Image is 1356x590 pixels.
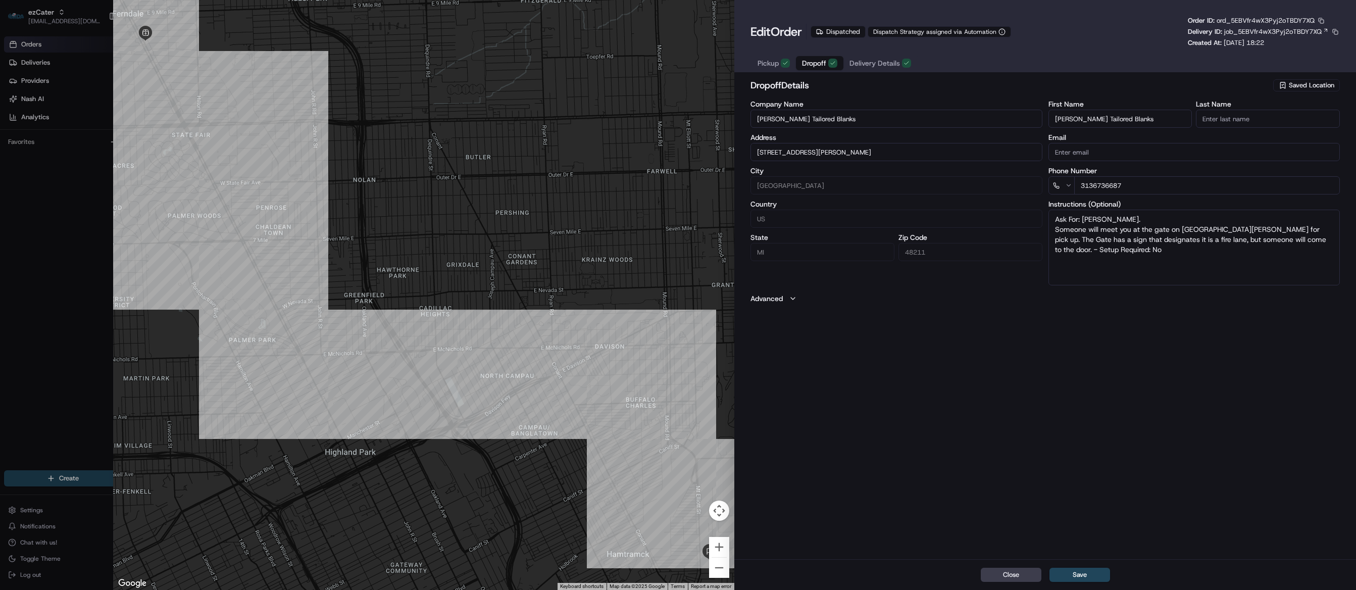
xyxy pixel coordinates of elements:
[750,234,894,241] label: State
[849,58,900,68] span: Delivery Details
[758,58,779,68] span: Pickup
[10,97,28,115] img: 1736555255976-a54dd68f-1ca7-489b-9aae-adbdc363a1c4
[85,148,93,156] div: 💻
[1196,101,1340,108] label: Last Name
[1049,568,1110,582] button: Save
[981,568,1041,582] button: Close
[116,577,149,590] a: Open this area in Google Maps (opens a new window)
[873,28,996,36] span: Dispatch Strategy assigned via Automation
[95,147,162,157] span: API Documentation
[898,243,1042,261] input: Enter zip code
[709,537,729,557] button: Zoom in
[10,148,18,156] div: 📗
[6,143,81,161] a: 📗Knowledge Base
[1188,16,1315,25] p: Order ID:
[1074,176,1340,194] input: Enter phone number
[1048,101,1192,108] label: First Name
[10,41,184,57] p: Welcome 👋
[802,58,826,68] span: Dropoff
[81,143,166,161] a: 💻API Documentation
[1273,78,1340,92] button: Saved Location
[20,147,77,157] span: Knowledge Base
[709,501,729,521] button: Map camera controls
[750,293,783,304] label: Advanced
[10,11,30,31] img: Nash
[709,558,729,578] button: Zoom out
[116,577,149,590] img: Google
[750,293,1340,304] button: Advanced
[1048,201,1340,208] label: Instructions (Optional)
[691,583,731,589] a: Report a map error
[1217,16,1315,25] span: ord_5EBVfr4wX3Pyj2oTBDY7XQ
[811,26,866,38] div: Dispatched
[610,583,665,589] span: Map data ©2025 Google
[771,24,802,40] span: Order
[101,172,122,179] span: Pylon
[1188,38,1264,47] p: Created At:
[1048,143,1340,161] input: Enter email
[671,583,685,589] a: Terms (opens in new tab)
[1048,167,1340,174] label: Phone Number
[71,171,122,179] a: Powered byPylon
[750,143,1042,161] input: 8650 Mt Elliott St, Detroit, MI 48211, USA
[1224,27,1329,36] a: job_5EBVfr4wX3Pyj2oTBDY7XQ
[868,26,1011,37] button: Dispatch Strategy assigned via Automation
[750,210,1042,228] input: Enter country
[1196,110,1340,128] input: Enter last name
[898,234,1042,241] label: Zip Code
[1289,81,1334,90] span: Saved Location
[34,97,166,107] div: Start new chat
[750,134,1042,141] label: Address
[1188,27,1340,36] div: Delivery ID:
[750,78,1271,92] h2: dropoff Details
[34,107,128,115] div: We're available if you need us!
[1224,38,1264,47] span: [DATE] 18:22
[750,110,1042,128] input: Enter company name
[750,201,1042,208] label: Country
[1224,27,1322,36] span: job_5EBVfr4wX3Pyj2oTBDY7XQ
[1048,210,1340,285] textarea: Ask For: [PERSON_NAME]. Someone will meet you at the gate on [GEOGRAPHIC_DATA][PERSON_NAME] for p...
[750,176,1042,194] input: Enter city
[750,243,894,261] input: Enter state
[1048,134,1340,141] label: Email
[750,24,802,40] h1: Edit
[750,167,1042,174] label: City
[560,583,604,590] button: Keyboard shortcuts
[26,66,167,76] input: Clear
[172,100,184,112] button: Start new chat
[1048,110,1192,128] input: Enter first name
[750,101,1042,108] label: Company Name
